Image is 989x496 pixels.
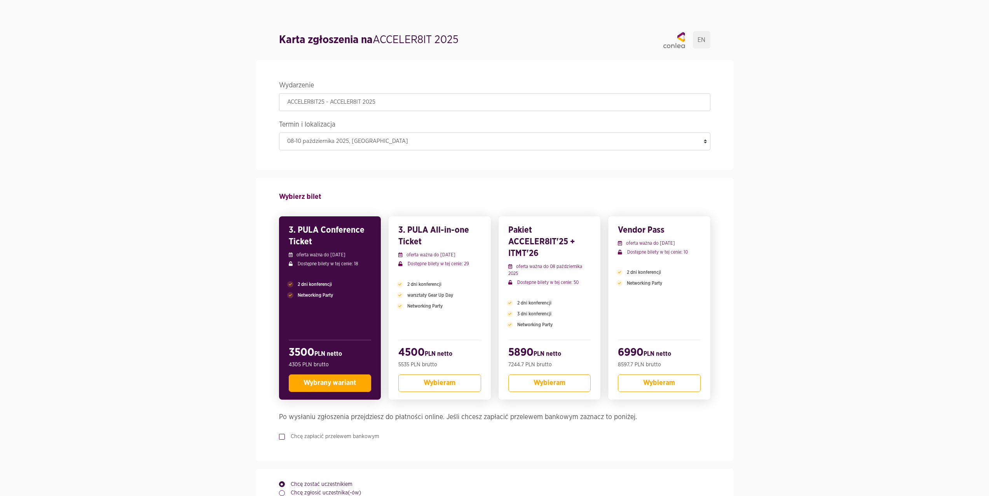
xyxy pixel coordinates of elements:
p: 8597.7 PLN brutto [618,361,701,369]
span: 2 dni konferencji [407,281,441,288]
button: Wybieram [618,374,701,392]
h2: 3500 [289,346,372,361]
button: Wybieram [508,374,591,392]
legend: Termin i lokalizacja [279,119,710,132]
span: Networking Party [627,280,662,287]
p: 5535 PLN brutto [398,361,481,369]
span: Networking Party [298,292,333,299]
label: Chcę zostać uczestnikiem [285,480,352,488]
span: Wybrany wariant [304,379,356,386]
h3: Vendor Pass [618,224,701,236]
h1: ACCELER8IT 2025 [279,32,459,48]
button: Wybrany wariant [289,374,372,392]
span: PLN netto [314,351,342,357]
button: Wybieram [398,374,481,392]
p: oferta ważna do 08 października 2025 [508,263,591,277]
span: Wybieram [424,379,455,386]
span: 3 dni konferencji [517,310,551,317]
span: 2 dni konferencji [298,281,332,288]
span: 2 dni konferencji [517,299,551,306]
span: PLN netto [534,351,561,357]
h4: Wybierz bilet [279,189,710,205]
p: Dostępne bilety w tej cenie: 10 [618,249,701,256]
span: PLN netto [425,351,452,357]
p: oferta ważna do [DATE] [618,240,701,247]
span: Networking Party [517,321,553,328]
p: oferta ważna do [DATE] [398,251,481,258]
legend: Wydarzenie [279,80,710,93]
h2: 4500 [398,346,481,361]
h3: 3. PULA Conference Ticket [289,224,372,247]
span: 2 dni konferencji [627,269,661,276]
h3: 3. PULA All-in-one Ticket [398,224,481,247]
span: PLN netto [644,351,671,357]
h4: Po wysłaniu zgłoszenia przejdziesz do płatności online. Jeśli chcesz zapłacić przelewem bankowym ... [279,411,710,423]
p: oferta ważna do [DATE] [289,251,372,258]
h2: 5890 [508,346,591,361]
span: Wybieram [534,379,565,386]
span: Networking Party [407,303,443,310]
span: warsztaty Gear Up Day [407,292,453,299]
p: Dostępne bilety w tej cenie: 29 [398,260,481,267]
p: Dostępne bilety w tej cenie: 50 [508,279,591,286]
input: ACCELER8IT25 - ACCELER8IT 2025 [279,93,710,111]
a: EN [693,31,710,49]
span: Wybieram [643,379,675,386]
p: Dostępne bilety w tej cenie: 18 [289,260,372,267]
p: 4305 PLN brutto [289,361,372,369]
p: 7244.7 PLN brutto [508,361,591,369]
strong: Karta zgłoszenia na [279,35,373,45]
h2: 6990 [618,346,701,361]
label: Chcę zapłacić przelewem bankowym [285,433,379,440]
h3: Pakiet ACCELER8IT'25 + ITMT'26 [508,224,591,259]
